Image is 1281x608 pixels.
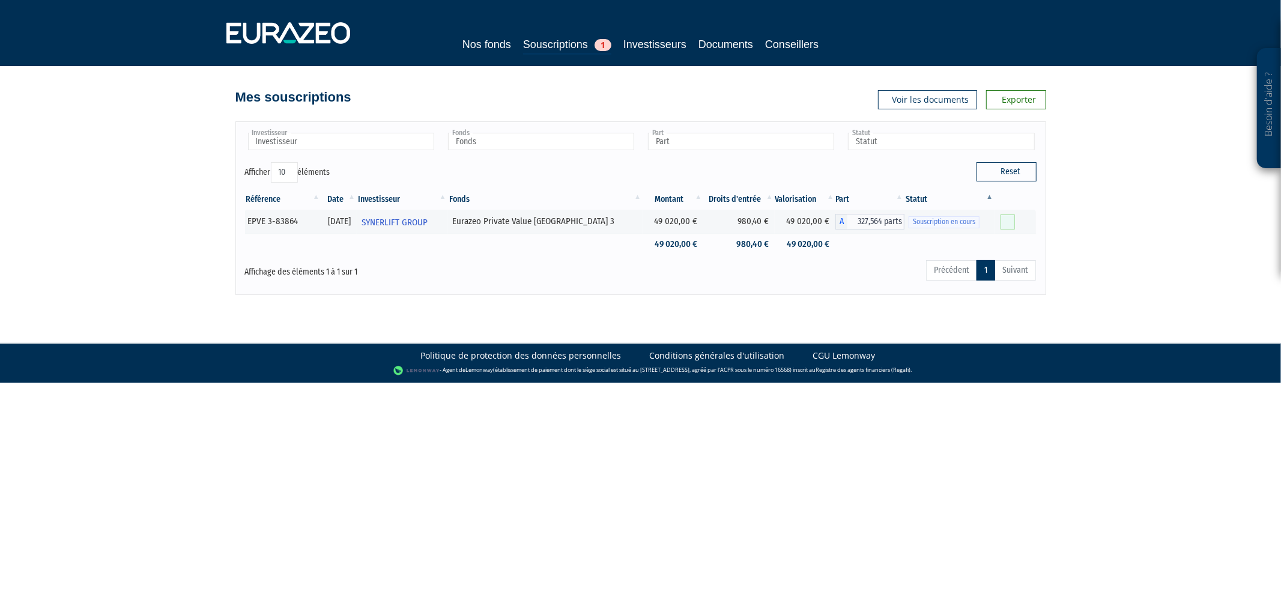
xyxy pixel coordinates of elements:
[835,189,904,210] th: Part: activer pour trier la colonne par ordre croissant
[362,211,428,234] span: SYNERLIFT GROUP
[643,234,703,255] td: 49 020,00 €
[816,366,910,374] a: Registre des agents financiers (Regafi)
[904,189,995,210] th: Statut : activer pour trier la colonne par ordre d&eacute;croissant
[301,218,308,225] i: [Français] Personne physique
[523,36,611,55] a: Souscriptions1
[775,234,835,255] td: 49 020,00 €
[321,189,357,210] th: Date: activer pour trier la colonne par ordre croissant
[703,234,774,255] td: 980,40 €
[775,189,835,210] th: Valorisation: activer pour trier la colonne par ordre croissant
[271,162,298,183] select: Afficheréléments
[703,189,774,210] th: Droits d'entrée: activer pour trier la colonne par ordre croissant
[245,259,565,278] div: Affichage des éléments 1 à 1 sur 1
[465,366,493,374] a: Lemonway
[643,189,703,210] th: Montant: activer pour trier la colonne par ordre croissant
[357,210,447,234] a: SYNERLIFT GROUP
[357,189,447,210] th: Investisseur: activer pour trier la colonne par ordre croissant
[12,365,1269,377] div: - Agent de (établissement de paiement dont le siège social est situé au [STREET_ADDRESS], agréé p...
[909,216,980,228] span: Souscription en cours
[835,214,847,230] span: A
[813,350,876,362] a: CGU Lemonway
[847,214,904,230] span: 327,564 parts
[245,189,322,210] th: Référence : activer pour trier la colonne par ordre croissant
[393,365,440,377] img: logo-lemonway.png
[977,260,995,281] a: 1
[977,162,1037,181] button: Reset
[878,90,977,109] a: Voir les documents
[235,90,351,105] h4: Mes souscriptions
[245,162,330,183] label: Afficher éléments
[698,36,753,53] a: Documents
[439,211,443,234] i: Voir l'investisseur
[703,210,774,234] td: 980,40 €
[1262,55,1276,163] p: Besoin d'aide ?
[765,36,819,53] a: Conseillers
[623,36,686,53] a: Investisseurs
[448,189,643,210] th: Fonds: activer pour trier la colonne par ordre croissant
[650,350,785,362] a: Conditions générales d'utilisation
[462,36,511,53] a: Nos fonds
[643,210,703,234] td: 49 020,00 €
[835,214,904,230] div: A - Eurazeo Private Value Europe 3
[452,215,638,228] div: Eurazeo Private Value [GEOGRAPHIC_DATA] 3
[421,350,622,362] a: Politique de protection des données personnelles
[326,215,353,228] div: [DATE]
[986,90,1046,109] a: Exporter
[248,215,318,228] div: EPVE 3-83864
[595,39,611,51] span: 1
[226,22,350,44] img: 1732889491-logotype_eurazeo_blanc_rvb.png
[775,210,835,234] td: 49 020,00 €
